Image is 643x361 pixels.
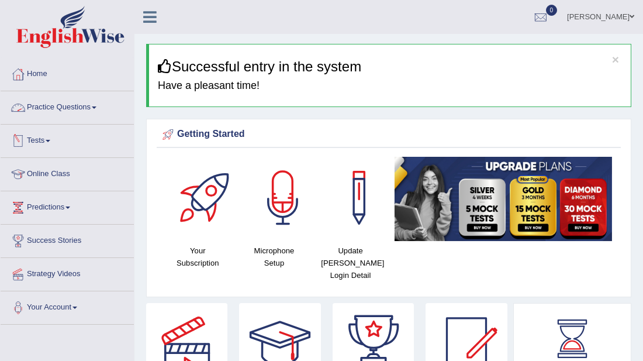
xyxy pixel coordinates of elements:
a: Tests [1,125,134,154]
a: Success Stories [1,225,134,254]
a: Your Account [1,291,134,321]
h4: Update [PERSON_NAME] Login Detail [318,245,383,281]
div: Getting Started [160,126,618,143]
h4: Microphone Setup [242,245,307,269]
a: Practice Questions [1,91,134,121]
button: × [612,53,619,66]
h4: Your Subscription [165,245,230,269]
h3: Successful entry in the system [158,59,622,74]
img: small5.jpg [395,157,612,241]
a: Strategy Videos [1,258,134,287]
a: Predictions [1,191,134,221]
span: 0 [546,5,558,16]
h4: Have a pleasant time! [158,80,622,92]
a: Online Class [1,158,134,187]
a: Home [1,58,134,87]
